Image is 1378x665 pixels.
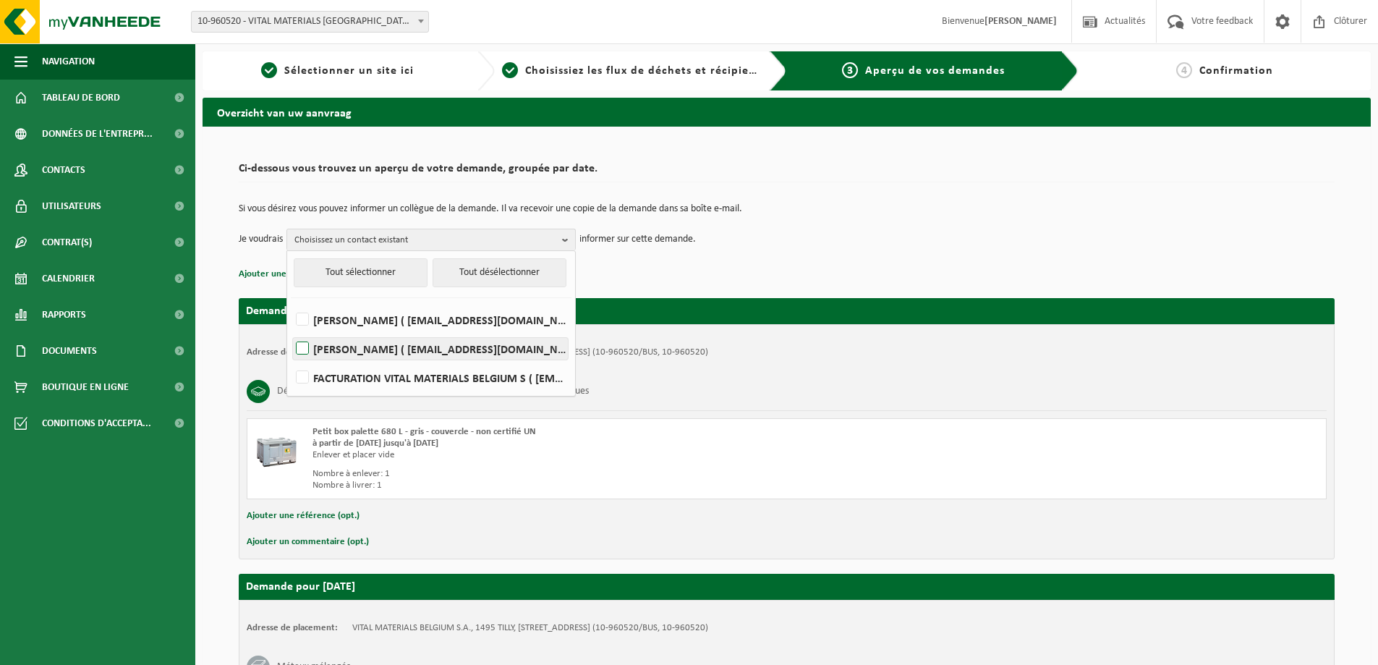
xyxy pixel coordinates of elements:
span: Choisissiez les flux de déchets et récipients [525,65,766,77]
span: Conditions d'accepta... [42,405,151,441]
strong: Demande pour [DATE] [246,581,355,593]
div: Nombre à enlever: 1 [312,468,845,480]
h2: Overzicht van uw aanvraag [203,98,1371,126]
span: Données de l'entrepr... [42,116,153,152]
strong: Demande pour [DATE] [246,305,355,317]
label: [PERSON_NAME] ( [EMAIL_ADDRESS][DOMAIN_NAME] ) [293,309,568,331]
p: Si vous désirez vous pouvez informer un collègue de la demande. Il va recevoir une copie de la de... [239,204,1335,214]
span: Sélectionner un site ici [284,65,414,77]
span: Documents [42,333,97,369]
span: 3 [842,62,858,78]
span: 2 [502,62,518,78]
div: Nombre à livrer: 1 [312,480,845,491]
span: 10-960520 - VITAL MATERIALS BELGIUM S.A. - TILLY [191,11,429,33]
button: Choisissez un contact existant [286,229,576,250]
span: Choisissez un contact existant [294,229,556,251]
span: Calendrier [42,261,95,297]
button: Tout désélectionner [433,258,566,287]
span: Aperçu de vos demandes [865,65,1005,77]
span: Tableau de bord [42,80,120,116]
span: Rapports [42,297,86,333]
strong: [PERSON_NAME] [984,16,1057,27]
span: Boutique en ligne [42,369,129,405]
div: Enlever et placer vide [312,449,845,461]
strong: Adresse de placement: [247,623,338,632]
span: Petit box palette 680 L - gris - couvercle - non certifié UN [312,427,536,436]
p: informer sur cette demande. [579,229,696,250]
button: Ajouter un commentaire (opt.) [247,533,369,551]
a: 2Choisissiez les flux de déchets et récipients [502,62,758,80]
label: FACTURATION VITAL MATERIALS BELGIUM S ( [EMAIL_ADDRESS][DOMAIN_NAME] ) [293,367,568,389]
span: Navigation [42,43,95,80]
a: 1Sélectionner un site ici [210,62,466,80]
span: Contrat(s) [42,224,92,261]
img: PB-LB-0680-HPE-GY-11.png [255,426,298,470]
button: Ajouter une référence (opt.) [247,507,360,525]
strong: à partir de [DATE] jusqu'à [DATE] [312,439,438,448]
span: Confirmation [1199,65,1273,77]
h3: Déchets d'équipements électriques et électroniques - Sans tubes cathodiques [277,380,589,403]
td: VITAL MATERIALS BELGIUM S.A., 1495 TILLY, [STREET_ADDRESS] (10-960520/BUS, 10-960520) [352,622,708,634]
h2: Ci-dessous vous trouvez un aperçu de votre demande, groupée par date. [239,163,1335,182]
p: Je voudrais [239,229,283,250]
span: 10-960520 - VITAL MATERIALS BELGIUM S.A. - TILLY [192,12,428,32]
button: Tout sélectionner [294,258,428,287]
button: Ajouter une référence (opt.) [239,265,352,284]
label: [PERSON_NAME] ( [EMAIL_ADDRESS][DOMAIN_NAME] ) [293,338,568,360]
strong: Adresse de placement: [247,347,338,357]
span: Contacts [42,152,85,188]
span: Utilisateurs [42,188,101,224]
span: 1 [261,62,277,78]
span: 4 [1176,62,1192,78]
